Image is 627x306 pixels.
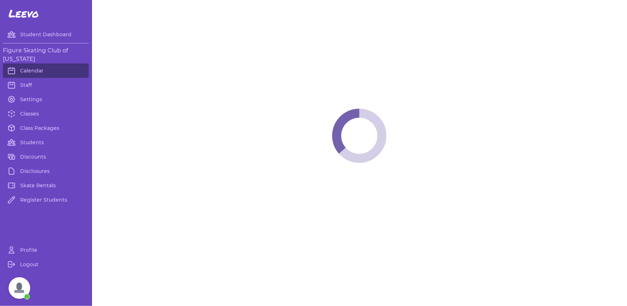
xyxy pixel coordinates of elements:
[3,178,89,193] a: Skate Rentals
[3,27,89,42] a: Student Dashboard
[9,277,30,299] div: Open chat
[3,150,89,164] a: Discounts
[3,92,89,107] a: Settings
[9,7,39,20] span: Leevo
[3,243,89,257] a: Profile
[3,63,89,78] a: Calendar
[3,257,89,272] a: Logout
[3,135,89,150] a: Students
[3,107,89,121] a: Classes
[3,46,89,63] h3: Figure Skating Club of [US_STATE]
[3,164,89,178] a: Disclosures
[3,121,89,135] a: Class Packages
[3,78,89,92] a: Staff
[3,193,89,207] a: Register Students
